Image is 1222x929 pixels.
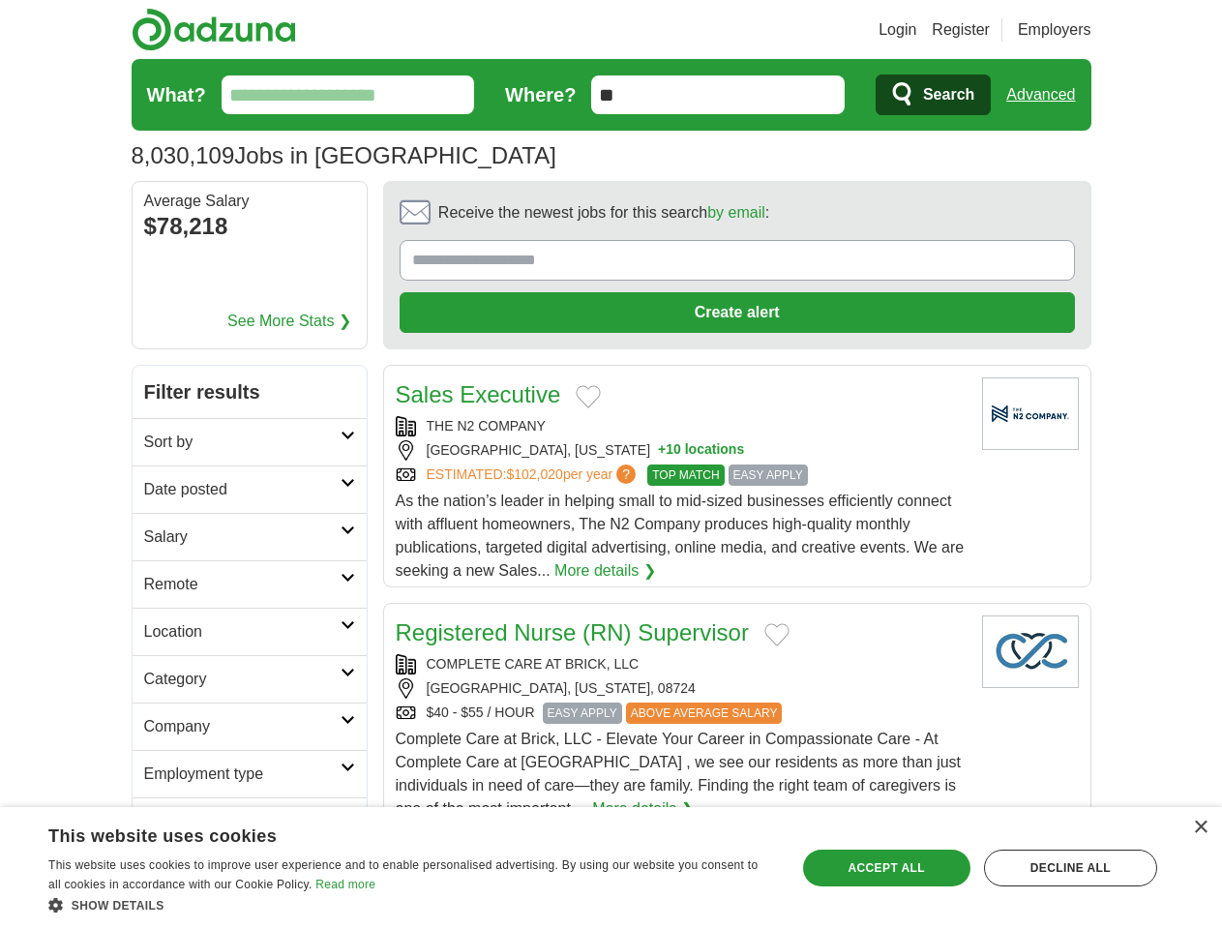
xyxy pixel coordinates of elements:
a: by email [707,204,765,221]
div: COMPLETE CARE AT BRICK, LLC [396,654,967,674]
h2: Category [144,668,341,691]
h1: Jobs in [GEOGRAPHIC_DATA] [132,142,556,168]
span: 8,030,109 [132,138,235,173]
button: +10 locations [658,440,744,461]
a: Employment type [133,750,367,797]
img: Company logo [982,615,1079,688]
a: Remote [133,560,367,608]
span: Receive the newest jobs for this search : [438,201,769,225]
button: Search [876,75,991,115]
div: [GEOGRAPHIC_DATA], [US_STATE] [396,440,967,461]
label: Where? [505,80,576,109]
span: Show details [72,899,164,913]
h2: Location [144,620,341,644]
a: Company [133,703,367,750]
a: See More Stats ❯ [227,310,351,333]
a: More details ❯ [554,559,656,583]
div: Close [1193,821,1207,835]
label: What? [147,80,206,109]
h2: Date posted [144,478,341,501]
a: Salary [133,513,367,560]
a: Sales Executive [396,381,561,407]
span: EASY APPLY [543,703,622,724]
a: Registered Nurse (RN) Supervisor [396,619,749,645]
span: $102,020 [506,466,562,482]
button: Add to favorite jobs [764,623,790,646]
button: Create alert [400,292,1075,333]
div: Accept all [803,850,970,886]
h2: Company [144,715,341,738]
span: + [658,440,666,461]
a: Employers [1018,18,1091,42]
div: Average Salary [144,194,355,209]
span: As the nation’s leader in helping small to mid-sized businesses efficiently connect with affluent... [396,493,965,579]
a: Hours [133,797,367,845]
h2: Employment type [144,763,341,786]
a: Login [879,18,916,42]
h2: Filter results [133,366,367,418]
span: TOP MATCH [647,464,724,486]
h2: Salary [144,525,341,549]
h2: Sort by [144,431,341,454]
div: [GEOGRAPHIC_DATA], [US_STATE], 08724 [396,678,967,699]
img: Adzuna logo [132,8,296,51]
a: Location [133,608,367,655]
h2: Remote [144,573,341,596]
span: EASY APPLY [729,464,808,486]
button: Add to favorite jobs [576,385,601,408]
span: Complete Care at Brick, LLC - Elevate Your Career in Compassionate Care - At Complete Care at [GE... [396,731,962,817]
span: ? [616,464,636,484]
a: Register [932,18,990,42]
a: Category [133,655,367,703]
div: $78,218 [144,209,355,244]
span: Search [923,75,974,114]
a: ESTIMATED:$102,020per year? [427,464,641,486]
a: Date posted [133,465,367,513]
div: This website uses cookies [48,819,725,848]
div: THE N2 COMPANY [396,416,967,436]
a: Sort by [133,418,367,465]
img: Company logo [982,377,1079,450]
span: ABOVE AVERAGE SALARY [626,703,783,724]
a: More details ❯ [592,797,694,821]
a: Advanced [1006,75,1075,114]
a: Read more, opens a new window [315,878,375,891]
span: This website uses cookies to improve user experience and to enable personalised advertising. By u... [48,858,758,891]
div: Decline all [984,850,1157,886]
div: $40 - $55 / HOUR [396,703,967,724]
div: Show details [48,895,773,914]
